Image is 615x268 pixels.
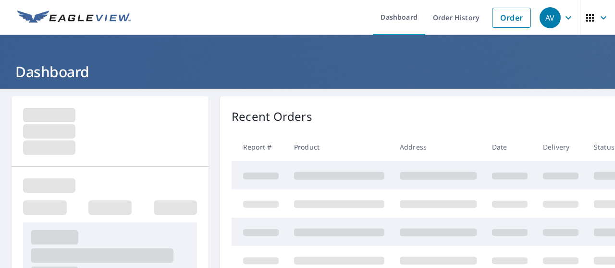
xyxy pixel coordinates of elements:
th: Report # [232,133,286,161]
th: Product [286,133,392,161]
th: Delivery [535,133,586,161]
img: EV Logo [17,11,131,25]
a: Order [492,8,531,28]
h1: Dashboard [12,62,603,82]
th: Address [392,133,484,161]
th: Date [484,133,535,161]
p: Recent Orders [232,108,312,125]
div: AV [540,7,561,28]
